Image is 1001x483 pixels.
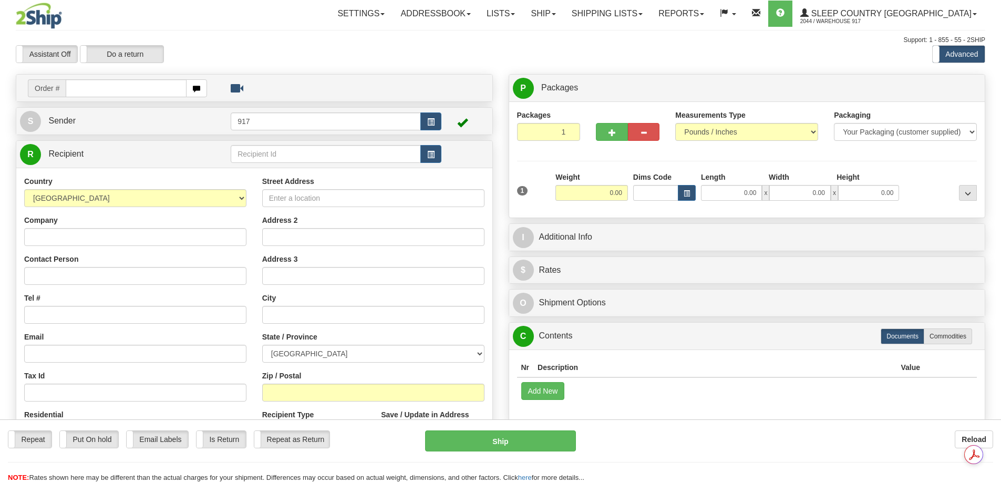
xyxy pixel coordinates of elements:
label: Address 3 [262,254,298,264]
label: Repeat as Return [254,431,329,448]
label: Commodities [924,328,972,344]
button: Reload [955,430,993,448]
label: Address 2 [262,215,298,225]
th: Nr [517,358,534,377]
div: ... [959,185,977,201]
label: Packaging [834,110,871,120]
a: CContents [513,325,982,347]
label: Dims Code [633,172,672,182]
label: Residential [24,409,64,420]
label: Length [701,172,726,182]
span: 1 [517,186,528,196]
a: here [518,474,532,481]
label: Weight [555,172,580,182]
label: Recipient Type [262,409,314,420]
span: C [513,326,534,347]
input: Recipient Id [231,145,421,163]
th: Value [896,358,924,377]
label: Advanced [933,46,985,63]
label: Height [837,172,860,182]
span: 2044 / Warehouse 917 [800,16,879,27]
label: Do a return [80,46,163,63]
span: P [513,78,534,99]
span: Recipient [48,149,84,158]
label: Country [24,176,53,187]
a: Settings [329,1,393,27]
input: Sender Id [231,112,421,130]
a: Addressbook [393,1,479,27]
a: Lists [479,1,523,27]
div: Support: 1 - 855 - 55 - 2SHIP [16,36,985,45]
a: Reports [651,1,712,27]
a: S Sender [20,110,231,132]
th: Description [533,358,896,377]
span: Sender [48,116,76,125]
label: Tel # [24,293,40,303]
label: Measurements Type [675,110,746,120]
label: Email Labels [127,431,188,448]
label: Width [769,172,789,182]
span: Packages [541,83,578,92]
img: logo2044.jpg [16,3,62,29]
span: R [20,144,41,165]
a: Ship [523,1,563,27]
label: Street Address [262,176,314,187]
span: NOTE: [8,474,29,481]
label: Assistant Off [16,46,77,63]
label: Tax Id [24,371,45,381]
a: P Packages [513,77,982,99]
label: Packages [517,110,551,120]
label: Save / Update in Address Book [381,409,484,430]
label: Zip / Postal [262,371,302,381]
span: S [20,111,41,132]
span: Order # [28,79,66,97]
span: x [831,185,838,201]
label: Put On hold [60,431,118,448]
a: Shipping lists [564,1,651,27]
label: Documents [881,328,924,344]
label: City [262,293,276,303]
label: Is Return [197,431,246,448]
span: Sleep Country [GEOGRAPHIC_DATA] [809,9,972,18]
span: $ [513,260,534,281]
span: x [762,185,769,201]
a: IAdditional Info [513,227,982,248]
b: Reload [962,435,986,444]
a: $Rates [513,260,982,281]
label: Email [24,332,44,342]
label: Contact Person [24,254,78,264]
input: Enter a location [262,189,484,207]
iframe: chat widget [977,188,1000,295]
label: State / Province [262,332,317,342]
a: OShipment Options [513,292,982,314]
label: Repeat [8,431,51,448]
a: Sleep Country [GEOGRAPHIC_DATA] 2044 / Warehouse 917 [792,1,985,27]
button: Ship [425,430,576,451]
span: I [513,227,534,248]
button: Add New [521,382,565,400]
span: O [513,293,534,314]
label: Company [24,215,58,225]
a: R Recipient [20,143,208,165]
